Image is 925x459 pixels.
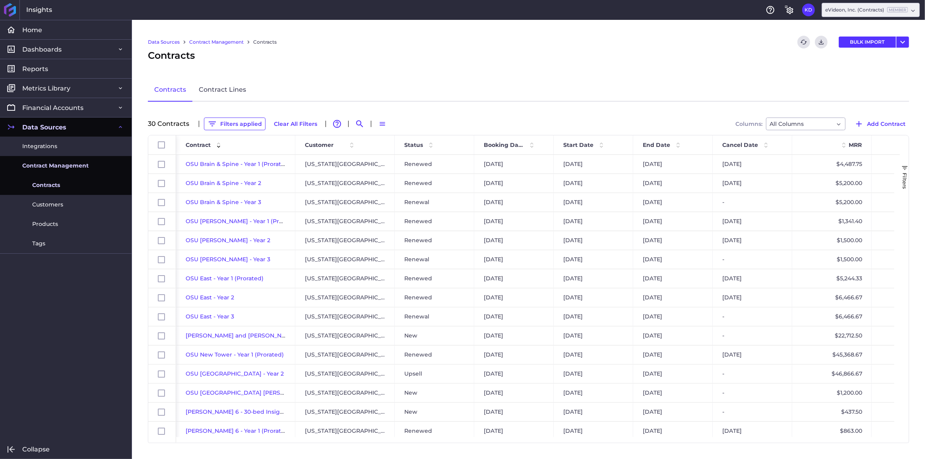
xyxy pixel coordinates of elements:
span: Collapse [22,445,50,453]
div: [DATE] [633,250,713,269]
div: - [713,403,792,421]
div: Press SPACE to select this row. [148,403,176,422]
div: New [395,326,474,345]
div: [DATE] [633,384,713,402]
div: [DATE] [633,269,713,288]
div: $5,244.33 [792,269,872,288]
span: Contracts [148,48,195,63]
button: Help [764,4,777,16]
div: [DATE] [633,212,713,231]
button: User Menu [802,4,815,16]
div: [DATE] [633,345,713,364]
div: [DATE] [554,250,633,269]
div: [DATE] [474,288,554,307]
div: [DATE] [474,231,554,250]
span: [PERSON_NAME] 6 - 30-bed Insight [186,408,286,415]
div: $1,500.00 [792,231,872,250]
a: OSU [PERSON_NAME] - Year 2 [186,237,270,244]
div: [DATE] [554,155,633,174]
span: Products [32,220,58,228]
div: - [713,193,792,212]
span: Contracts [32,181,60,189]
div: Press SPACE to select this row. [148,193,176,212]
a: OSU East - Year 3 [186,313,234,320]
a: OSU [PERSON_NAME] - Year 1 (Prorated) [186,218,300,225]
div: [DATE] [474,403,554,421]
div: Press SPACE to select this row. [148,326,176,345]
span: Dashboards [22,45,62,54]
div: New [395,403,474,421]
div: Press SPACE to select this row. [148,345,176,364]
span: Customer [305,141,334,148]
div: [DATE] [474,364,554,383]
span: [US_STATE][GEOGRAPHIC_DATA] [305,231,385,249]
span: Customers [32,201,63,209]
a: OSU East - Year 2 [186,294,234,301]
div: [DATE] [474,307,554,326]
a: OSU Brain & Spine - Year 3 [186,199,261,206]
span: Reports [22,65,48,73]
div: [DATE] [713,422,792,440]
span: Contract [186,141,211,148]
div: [DATE] [474,422,554,440]
div: [DATE] [633,422,713,440]
div: $46,866.67 [792,364,872,383]
span: [US_STATE][GEOGRAPHIC_DATA] [305,155,385,173]
div: Renewal [395,250,474,269]
div: eVideon, Inc. (Contracts) [825,6,908,13]
div: [DATE] [554,345,633,364]
button: User Menu [896,37,909,48]
span: [US_STATE][GEOGRAPHIC_DATA] [305,174,385,192]
div: $45,368.67 [792,345,872,364]
div: $6,466.67 [792,307,872,326]
div: Renewed [395,212,474,231]
a: [PERSON_NAME] 6 - Year 1 (Prorated) [186,427,291,434]
div: Press SPACE to select this row. [148,384,176,403]
span: OSU [GEOGRAPHIC_DATA] - Year 2 [186,370,284,377]
div: [DATE] [554,231,633,250]
div: Renewed [395,269,474,288]
div: [DATE] [554,307,633,326]
div: [DATE] [554,193,633,212]
div: [DATE] [713,269,792,288]
button: Download [815,36,828,48]
div: - [713,364,792,383]
button: Search by [353,118,366,130]
span: Metrics Library [22,84,70,93]
div: Dropdown select [766,118,845,130]
span: Add Contract [867,120,906,128]
button: Add Contract [851,118,909,130]
div: Renewed [395,422,474,440]
a: OSU East - Year 1 (Prorated) [186,275,264,282]
div: Press SPACE to select this row. [148,307,176,326]
span: [US_STATE][GEOGRAPHIC_DATA] [305,403,385,421]
div: $1,200.00 [792,384,872,402]
a: OSU [GEOGRAPHIC_DATA] [PERSON_NAME] Add On - Year 1 [186,389,356,396]
div: - [713,384,792,402]
div: [DATE] [633,364,713,383]
div: $863.00 [792,422,872,440]
span: [US_STATE][GEOGRAPHIC_DATA] [305,327,385,345]
div: Renewal [395,307,474,326]
div: Press SPACE to select this row. [148,155,176,174]
ins: Member [887,7,908,12]
div: Dropdown select [822,3,920,17]
button: General Settings [783,4,796,16]
a: OSU Brain & Spine - Year 1 (Prorated) [186,160,291,168]
div: [DATE] [474,269,554,288]
span: All Columns [770,119,804,129]
span: [US_STATE][GEOGRAPHIC_DATA] [305,365,385,383]
a: OSU Brain & Spine - Year 2 [186,179,261,187]
span: Tags [32,239,45,248]
span: End Date [643,141,670,148]
span: [US_STATE][GEOGRAPHIC_DATA] [305,289,385,307]
div: $5,200.00 [792,174,872,193]
span: Booking Date [484,141,524,148]
span: Data Sources [22,123,66,131]
div: [DATE] [713,345,792,364]
span: [US_STATE][GEOGRAPHIC_DATA] [305,251,385,268]
span: [US_STATE][GEOGRAPHIC_DATA] [305,422,385,440]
